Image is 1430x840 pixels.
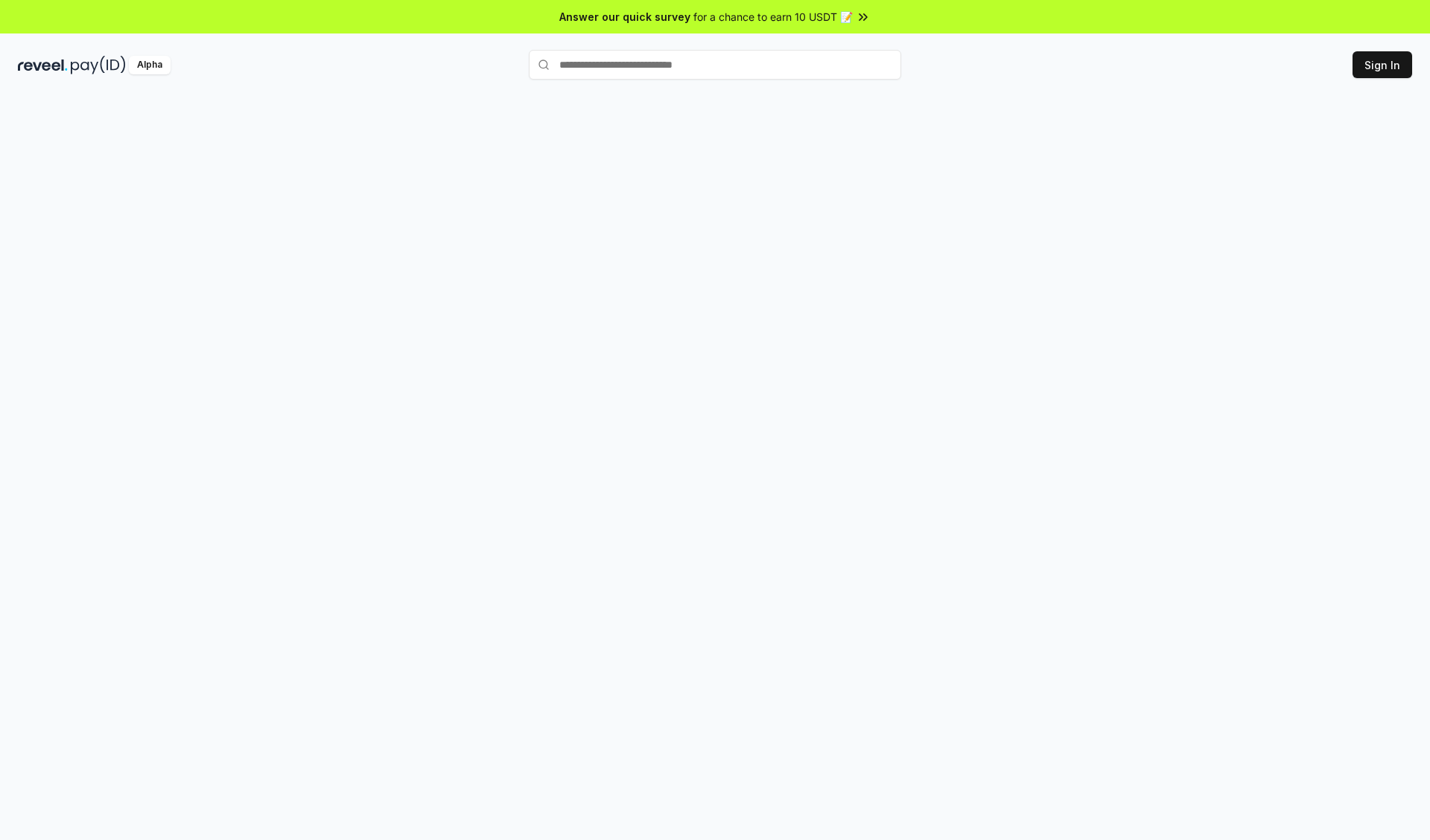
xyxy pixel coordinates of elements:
button: Sign In [1353,51,1412,78]
div: Alpha [129,56,171,74]
span: Answer our quick survey [559,9,690,25]
img: pay_id [71,56,126,74]
img: reveel_dark [18,56,68,74]
span: for a chance to earn 10 USDT 📝 [693,9,853,25]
